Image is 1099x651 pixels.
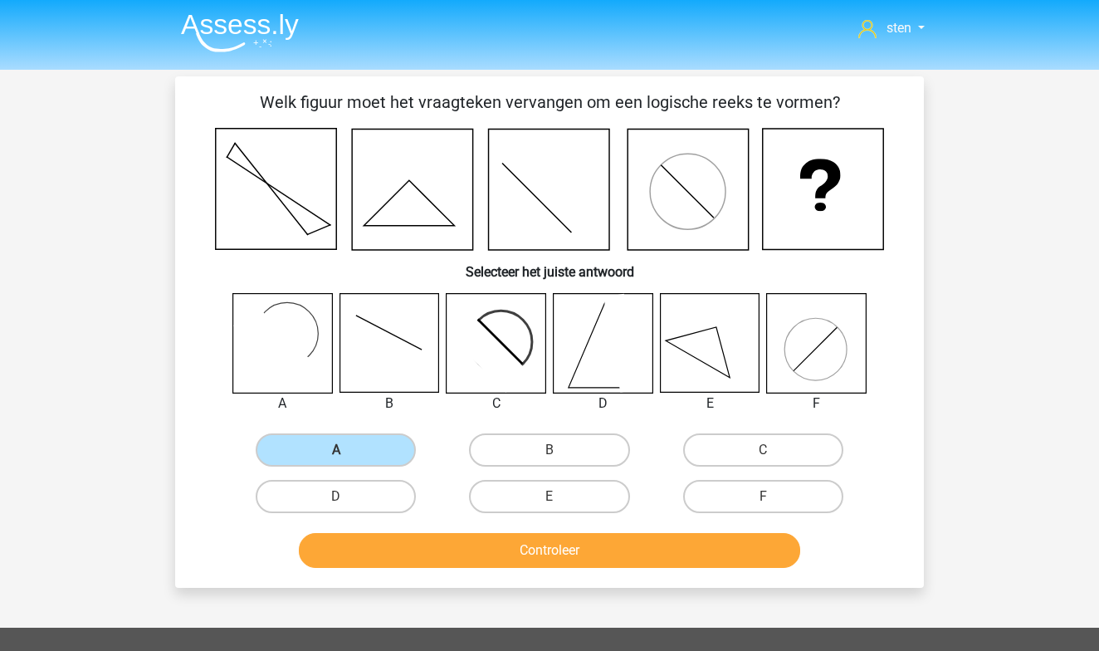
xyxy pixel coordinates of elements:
[754,394,879,414] div: F
[852,18,931,38] a: sten
[469,433,629,467] label: B
[540,394,666,414] div: D
[327,394,452,414] div: B
[256,480,416,513] label: D
[256,433,416,467] label: A
[202,251,897,280] h6: Selecteer het juiste antwoord
[299,533,801,568] button: Controleer
[433,394,559,414] div: C
[647,394,773,414] div: E
[220,394,345,414] div: A
[181,13,299,52] img: Assessly
[469,480,629,513] label: E
[887,20,911,36] span: sten
[202,90,897,115] p: Welk figuur moet het vraagteken vervangen om een logische reeks te vormen?
[683,480,843,513] label: F
[683,433,843,467] label: C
